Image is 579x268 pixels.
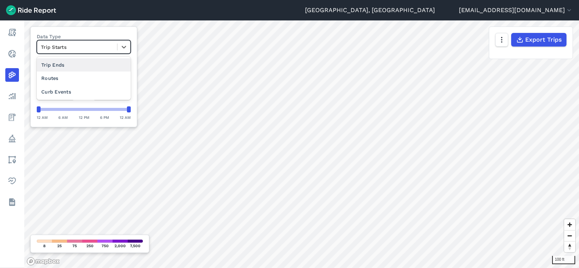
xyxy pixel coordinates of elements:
a: Policy [5,132,19,145]
button: Reset bearing to north [564,241,575,252]
button: Zoom out [564,230,575,241]
span: Export Trips [525,35,562,44]
a: Mapbox logo [27,257,60,266]
img: Ride Report [6,5,56,15]
a: Areas [5,153,19,167]
div: 12 AM [37,114,48,121]
a: Analyze [5,89,19,103]
div: Trip Ends [37,58,131,72]
a: Fees [5,111,19,124]
a: Datasets [5,195,19,209]
a: Realtime [5,47,19,61]
div: 6 PM [100,114,109,121]
a: Report [5,26,19,39]
a: Heatmaps [5,68,19,82]
div: Curb Events [37,85,131,98]
button: [EMAIL_ADDRESS][DOMAIN_NAME] [459,6,573,15]
a: [GEOGRAPHIC_DATA], [GEOGRAPHIC_DATA] [305,6,435,15]
div: 12 AM [120,114,131,121]
div: 12 PM [79,114,89,121]
div: 100 ft [552,256,575,264]
label: Data Type [37,33,131,40]
div: Routes [37,72,131,85]
canvas: Map [24,20,579,268]
button: Zoom in [564,219,575,230]
button: Export Trips [511,33,566,47]
a: Health [5,174,19,188]
div: 6 AM [58,114,68,121]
